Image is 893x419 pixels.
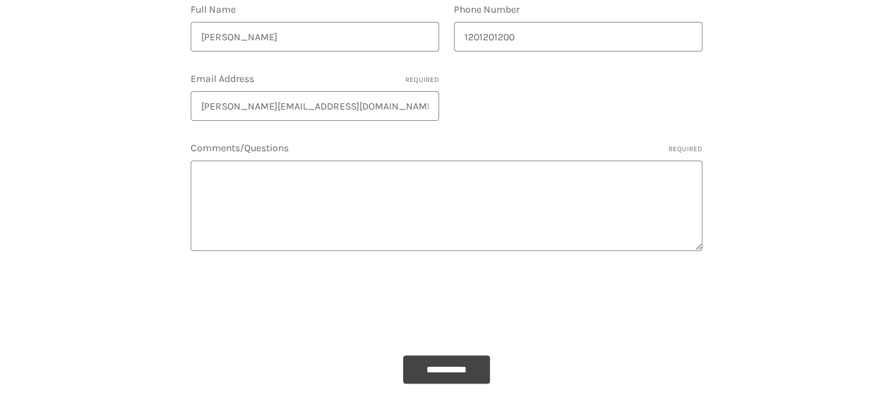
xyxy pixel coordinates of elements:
label: Full Name [191,2,439,17]
label: Comments/Questions [191,141,702,155]
small: Required [405,75,439,85]
label: Email Address [191,71,439,86]
iframe: reCAPTCHA [191,271,405,326]
small: Required [669,144,702,155]
label: Phone Number [454,2,702,17]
